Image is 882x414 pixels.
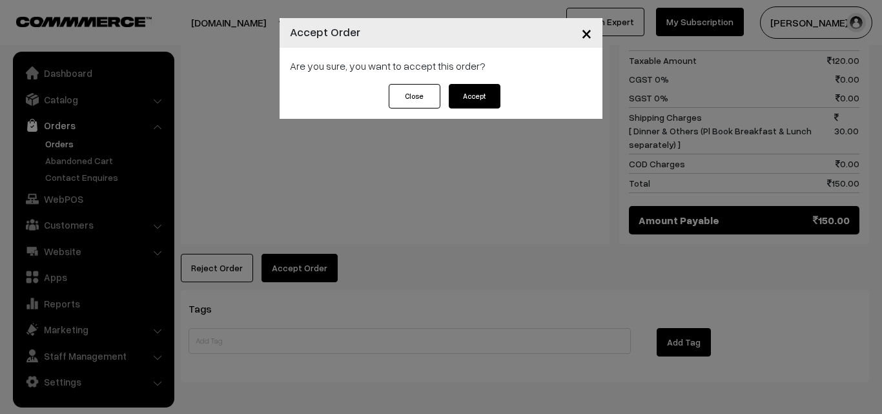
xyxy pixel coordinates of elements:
[449,84,500,109] button: Accept
[571,13,602,53] button: Close
[581,21,592,45] span: ×
[290,23,360,41] h4: Accept Order
[280,48,602,84] div: Are you sure, you want to accept this order?
[389,84,440,109] button: Close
